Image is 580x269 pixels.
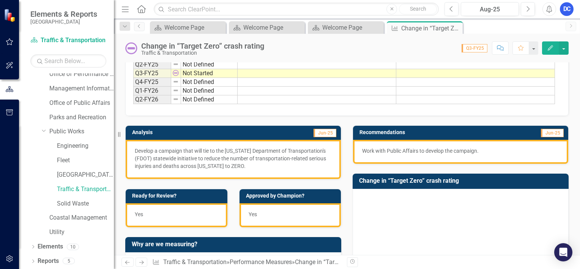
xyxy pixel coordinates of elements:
img: ClearPoint Strategy [4,8,17,22]
div: Traffic & Transportation [141,50,264,56]
td: Not Defined [181,60,238,69]
span: Elements & Reports [30,9,97,19]
div: » » [152,258,341,267]
input: Search Below... [30,54,106,68]
div: 5 [63,258,75,264]
a: Office of Performance & Transparency [49,70,114,79]
div: Welcome Page [243,23,303,32]
a: Traffic & Transportation [163,258,227,266]
div: Open Intercom Messenger [554,243,572,261]
div: Aug-25 [463,5,516,14]
a: Engineering [57,142,114,150]
td: Not Defined [181,95,238,104]
a: Elements [38,242,63,251]
span: Yes [249,211,257,217]
a: Office of Public Affairs [49,99,114,108]
a: Welcome Page [310,23,382,32]
td: Q1-FY26 [133,87,171,95]
td: Not Started [181,69,238,78]
span: Jun-25 [314,129,336,137]
img: 8DAGhfEEPCf229AAAAAElFTkSuQmCC [173,79,179,85]
p: Develop a campaign that will tie to the [US_STATE] Department of Transportation's (FDOT) statewid... [135,147,332,170]
td: Not Defined [181,78,238,87]
td: Q3-FY25 [133,69,171,78]
h3: Recommendations [359,130,495,135]
span: Yes [135,211,143,217]
h3: Approved by Champion? [246,193,337,199]
div: Welcome Page [322,23,382,32]
a: Welcome Page [231,23,303,32]
button: Search [399,4,437,14]
img: 8DAGhfEEPCf229AAAAAElFTkSuQmCC [173,87,179,93]
a: Solid Waste [57,199,114,208]
div: Change in “Target Zero” crash rating [401,24,461,33]
span: Q3-FY25 [462,44,487,52]
img: YwCoPmhBfTUHWhYOt0SBnpui7eSy2rchle+gBbUcaFVwuFXW3+UX7QYZYvPsz0Ojj49Q0goOtwYFertF23vanute96QFNR6uk... [173,70,179,76]
h3: Analysis [132,130,227,135]
input: Search ClearPoint... [154,3,439,16]
a: Management Information Systems [49,84,114,93]
span: Search [410,6,426,12]
a: Welcome Page [152,23,224,32]
a: Fleet [57,156,114,165]
td: Q4-FY25 [133,78,171,87]
a: Performance Measures [230,258,292,266]
div: Change in “Target Zero” crash rating [295,258,392,266]
div: 10 [67,244,79,250]
p: Work with Public Affairs to develop the campaign. [362,147,559,155]
button: Aug-25 [461,2,519,16]
img: 8DAGhfEEPCf229AAAAAElFTkSuQmCC [173,61,179,67]
div: Change in “Target Zero” crash rating [141,42,264,50]
a: Traffic & Transportation [30,36,106,45]
img: Not Started [125,42,137,54]
div: Welcome Page [164,23,224,32]
a: Utility [49,228,114,237]
a: Reports [38,257,59,266]
small: [GEOGRAPHIC_DATA] [30,19,97,25]
button: DC [560,2,574,16]
h3: Change in “Target Zero” crash rating [359,177,565,184]
td: Q2-FY26 [133,95,171,104]
h3: Why are we measuring? [132,241,337,248]
span: Jun-25 [541,129,564,137]
a: [GEOGRAPHIC_DATA] [57,171,114,179]
h3: Ready for Review? [132,193,224,199]
a: Coastal Management [49,214,114,222]
img: 8DAGhfEEPCf229AAAAAElFTkSuQmCC [173,96,179,102]
td: Not Defined [181,87,238,95]
td: Q2-FY25 [133,60,171,69]
a: Traffic & Transportation [57,185,114,194]
a: Public Works [49,127,114,136]
a: Parks and Recreation [49,113,114,122]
